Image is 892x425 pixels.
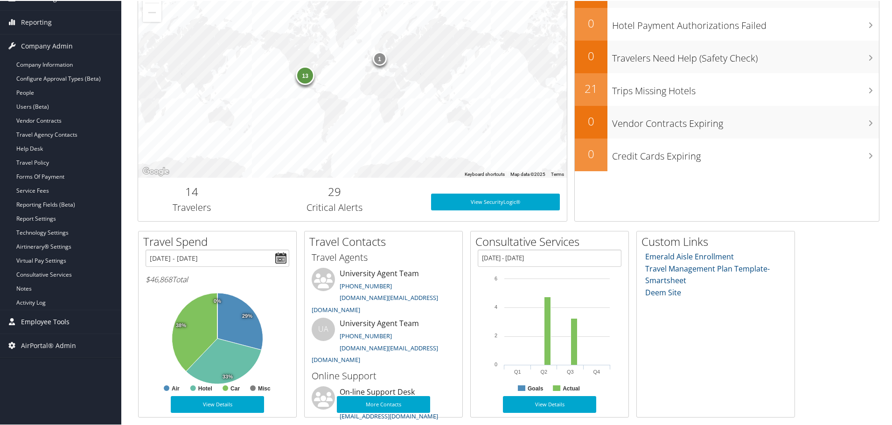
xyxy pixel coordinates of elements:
h2: 0 [575,112,607,128]
text: Q1 [514,368,521,374]
div: 1 [372,50,386,64]
h2: 29 [252,183,417,199]
h2: 0 [575,47,607,63]
h2: 21 [575,80,607,96]
a: 0Hotel Payment Authorizations Failed [575,7,879,40]
a: View Details [503,395,596,412]
h2: Consultative Services [475,233,628,249]
a: [PHONE_NUMBER] [340,281,392,289]
span: AirPortal® Admin [21,333,76,356]
text: Goals [528,384,544,391]
h2: 0 [575,14,607,30]
text: Misc [258,384,271,391]
text: Air [172,384,180,391]
h3: Travelers Need Help (Safety Check) [612,46,879,64]
span: Company Admin [21,34,73,57]
a: [PHONE_NUMBER] [340,331,392,339]
a: [DOMAIN_NAME][EMAIL_ADDRESS][DOMAIN_NAME] [312,343,438,363]
a: [DOMAIN_NAME][EMAIL_ADDRESS][DOMAIN_NAME] [312,293,438,313]
text: Hotel [198,384,212,391]
h3: Credit Cards Expiring [612,144,879,162]
img: Google [140,165,171,177]
a: Open this area in Google Maps (opens a new window) [140,165,171,177]
span: $46,868 [146,273,172,284]
div: 13 [296,65,314,84]
li: On-line Support Desk [307,385,460,424]
h3: Travel Agents [312,250,455,263]
tspan: 2 [495,332,497,337]
h2: 14 [145,183,238,199]
a: 21Trips Missing Hotels [575,72,879,105]
h3: Travelers [145,200,238,213]
h3: Critical Alerts [252,200,417,213]
tspan: 0% [214,298,221,303]
a: Emerald Aisle Enrollment [645,251,734,261]
tspan: 0 [495,361,497,366]
h3: Vendor Contracts Expiring [612,111,879,129]
a: Terms (opens in new tab) [551,171,564,176]
a: Travel Management Plan Template- Smartsheet [645,263,770,285]
span: Map data ©2025 [510,171,545,176]
a: 0Credit Cards Expiring [575,138,879,170]
button: Keyboard shortcuts [465,170,505,177]
tspan: 29% [242,313,252,318]
span: Employee Tools [21,309,70,333]
text: Car [230,384,240,391]
tspan: 6 [495,275,497,280]
tspan: 38% [176,322,186,327]
text: Q4 [593,368,600,374]
li: University Agent Team [307,267,460,317]
a: 0Vendor Contracts Expiring [575,105,879,138]
a: 0Travelers Need Help (Safety Check) [575,40,879,72]
text: Actual [563,384,580,391]
h2: Custom Links [641,233,794,249]
a: View SecurityLogic® [431,193,560,209]
h6: Total [146,273,289,284]
h3: Online Support [312,369,455,382]
h3: Hotel Payment Authorizations Failed [612,14,879,31]
a: Deem Site [645,286,681,297]
span: Reporting [21,10,52,33]
a: View Details [171,395,264,412]
h2: Travel Contacts [309,233,462,249]
text: Q2 [540,368,547,374]
button: Zoom out [143,2,161,21]
h2: 0 [575,145,607,161]
li: University Agent Team [307,317,460,367]
h3: Trips Missing Hotels [612,79,879,97]
h2: Travel Spend [143,233,296,249]
text: Q3 [567,368,574,374]
a: More Contacts [337,395,430,412]
div: UA [312,317,335,340]
tspan: 33% [223,373,233,379]
tspan: 4 [495,303,497,309]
